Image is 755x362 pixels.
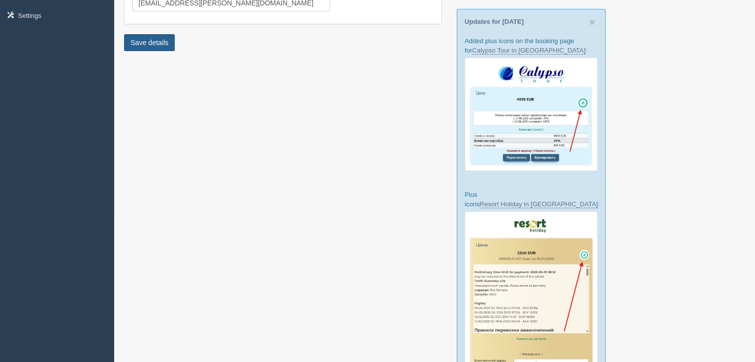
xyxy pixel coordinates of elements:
[465,18,524,25] a: Updates for [DATE]
[589,17,595,27] button: Close
[124,34,175,51] button: Save details
[472,47,585,55] a: Calypso Tour in [GEOGRAPHIC_DATA]
[465,36,598,55] p: Added plus icons on the booking page for :
[589,16,595,28] span: ×
[465,58,598,171] img: calypso-tour-proposal-crm-for-travel-agency.jpg
[480,200,598,208] a: Resort Holiday in [GEOGRAPHIC_DATA]
[465,190,598,209] p: Plus icons :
